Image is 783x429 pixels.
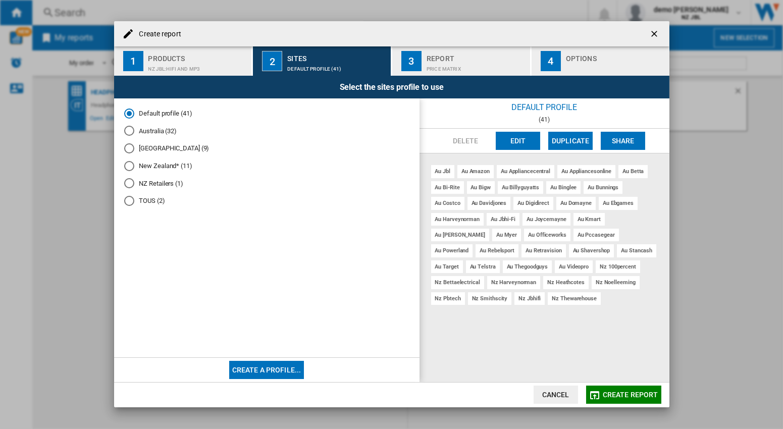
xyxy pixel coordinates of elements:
div: nz pbtech [431,292,465,305]
div: au rebelsport [476,244,518,257]
button: getI18NText('BUTTONS.CLOSE_DIALOG') [645,24,665,44]
button: 4 Options [532,46,669,76]
md-radio-button: New Zealand* (11) [124,161,409,171]
div: au binglee [546,181,581,194]
button: Create a profile... [229,361,304,379]
div: Select the sites profile to use [114,76,669,98]
div: au target [431,260,463,273]
div: au bunnings [584,181,622,194]
div: (41) [420,116,669,123]
button: Share [601,132,645,150]
div: Options [566,50,665,61]
div: 2 [262,51,282,71]
div: nz noelleeming [592,276,640,289]
div: nz harveynorman [487,276,541,289]
div: au ebgames [599,197,638,209]
div: nz thewarehouse [548,292,601,305]
div: au telstra [466,260,500,273]
h4: Create report [134,29,181,39]
div: au joycemayne [523,213,570,226]
div: au domayne [556,197,596,209]
div: au thegoodguys [503,260,552,273]
div: nz jbhifi [514,292,545,305]
div: au pccasegear [573,229,619,241]
div: Sites [287,50,387,61]
span: Create report [603,391,658,399]
div: au costco [431,197,464,209]
div: 1 [123,51,143,71]
md-radio-button: TOUS (2) [124,196,409,206]
md-radio-button: New Zealand (9) [124,144,409,153]
div: au harveynorman [431,213,484,226]
div: Price Matrix [427,61,526,72]
div: au amazon [457,165,494,178]
div: au digidirect [513,197,553,209]
ng-md-icon: getI18NText('BUTTONS.CLOSE_DIALOG') [649,29,661,41]
div: Products [148,50,248,61]
div: 3 [401,51,422,71]
div: 4 [541,51,561,71]
div: au officeworks [524,229,570,241]
div: au billyguyatts [498,181,544,194]
div: au betta [618,165,648,178]
md-radio-button: Australia (32) [124,126,409,136]
button: Create report [586,386,661,404]
div: au stancash [617,244,656,257]
div: Default profile (41) [287,61,387,72]
button: 1 Products NZ JBL:Hifi and mp3 [114,46,253,76]
div: au [PERSON_NAME] [431,229,489,241]
button: 2 Sites Default profile (41) [253,46,392,76]
button: Duplicate [548,132,593,150]
div: au jbhi-fi [487,213,519,226]
button: 3 Report Price Matrix [392,46,531,76]
div: au appliancecentral [497,165,554,178]
div: nz bettaelectrical [431,276,484,289]
div: au videopro [555,260,593,273]
div: nz smithscity [468,292,512,305]
div: Default profile [420,98,669,116]
div: nz heathcotes [543,276,589,289]
div: au myer [492,229,521,241]
div: au davidjones [467,197,511,209]
button: Delete [443,132,488,150]
button: Edit [496,132,540,150]
div: au kmart [573,213,605,226]
div: au bi-rite [431,181,464,194]
div: au bigw [467,181,495,194]
div: NZ JBL:Hifi and mp3 [148,61,248,72]
div: Report [427,50,526,61]
div: au shavershop [569,244,614,257]
div: nz 100percent [596,260,640,273]
md-radio-button: Default profile (41) [124,109,409,118]
md-radio-button: NZ Retailers (1) [124,179,409,188]
div: au appliancesonline [557,165,615,178]
button: Cancel [534,386,578,404]
div: au jbl [431,165,454,178]
div: au powerland [431,244,473,257]
div: au retravision [521,244,566,257]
